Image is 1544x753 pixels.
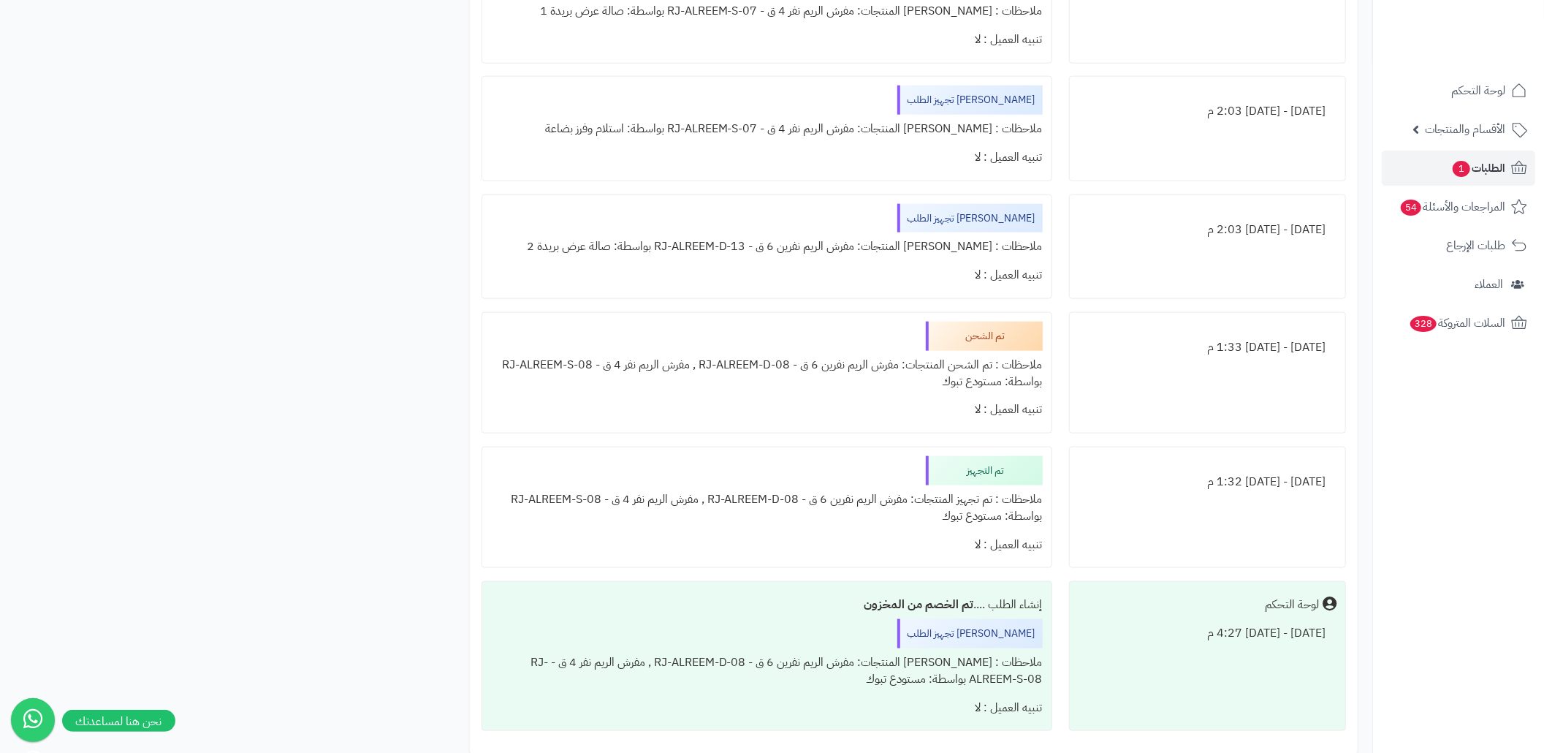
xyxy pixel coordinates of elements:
[1079,333,1336,362] div: [DATE] - [DATE] 1:33 م
[897,86,1043,115] div: [PERSON_NAME] تجهيز الطلب
[1382,228,1535,263] a: طلبات الإرجاع
[1382,306,1535,341] a: السلات المتروكة328
[491,396,1043,424] div: تنبيه العميل : لا
[491,351,1043,396] div: ملاحظات : تم الشحن المنتجات: مفرش الريم نفرين 6 ق - RJ-ALREEM-D-08 , مفرش الريم نفر 4 ق - RJ-ALRE...
[491,648,1043,694] div: ملاحظات : [PERSON_NAME] المنتجات: مفرش الريم نفرين 6 ق - RJ-ALREEM-D-08 , مفرش الريم نفر 4 ق - RJ...
[1265,597,1319,613] div: لوحة التحكم
[1445,41,1530,72] img: logo-2.png
[926,456,1043,485] div: تم التجهيز
[491,115,1043,143] div: ملاحظات : [PERSON_NAME] المنتجات: مفرش الريم نفر 4 ق - RJ-ALREEM-S-07 بواسطة: استلام وفرز بضاعة
[1401,200,1421,216] span: 54
[1382,189,1535,224] a: المراجعات والأسئلة54
[1079,97,1336,126] div: [DATE] - [DATE] 2:03 م
[1425,119,1505,140] span: الأقسام والمنتجات
[491,591,1043,619] div: إنشاء الطلب ....
[1410,316,1437,332] span: 328
[1382,151,1535,186] a: الطلبات1
[1451,80,1505,101] span: لوحة التحكم
[491,232,1043,261] div: ملاحظات : [PERSON_NAME] المنتجات: مفرش الريم نفرين 6 ق - RJ-ALREEM-D-13 بواسطة: صالة عرض بريدة 2
[1382,73,1535,108] a: لوحة التحكم
[1409,313,1505,333] span: السلات المتروكة
[1453,161,1470,177] span: 1
[897,619,1043,648] div: [PERSON_NAME] تجهيز الطلب
[1451,158,1505,178] span: الطلبات
[491,485,1043,531] div: ملاحظات : تم تجهيز المنتجات: مفرش الريم نفرين 6 ق - RJ-ALREEM-D-08 , مفرش الريم نفر 4 ق - RJ-ALRE...
[926,322,1043,351] div: تم الشحن
[1475,274,1503,295] span: العملاء
[864,596,974,613] b: تم الخصم من المخزون
[1079,216,1336,244] div: [DATE] - [DATE] 2:03 م
[1079,619,1336,648] div: [DATE] - [DATE] 4:27 م
[491,694,1043,722] div: تنبيه العميل : لا
[491,531,1043,559] div: تنبيه العميل : لا
[1382,267,1535,302] a: العملاء
[491,261,1043,290] div: تنبيه العميل : لا
[1079,468,1336,496] div: [DATE] - [DATE] 1:32 م
[897,204,1043,233] div: [PERSON_NAME] تجهيز الطلب
[491,143,1043,172] div: تنبيه العميل : لا
[491,26,1043,54] div: تنبيه العميل : لا
[1446,235,1505,256] span: طلبات الإرجاع
[1399,197,1505,217] span: المراجعات والأسئلة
